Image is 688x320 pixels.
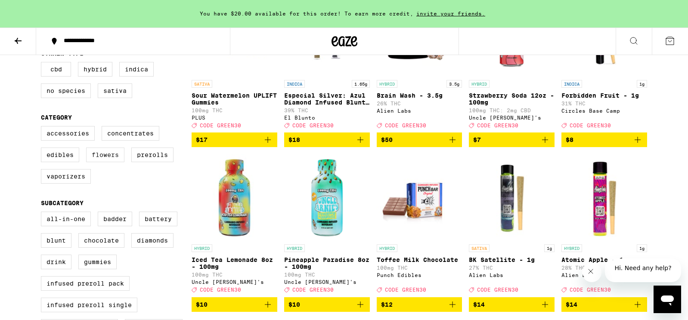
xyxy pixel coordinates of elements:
[637,80,647,88] p: 1g
[192,256,277,270] p: Iced Tea Lemonade 8oz - 100mg
[377,80,397,88] p: HYBRID
[284,154,370,240] img: Uncle Arnie's - Pineapple Paradise 8oz - 100mg
[582,263,601,282] iframe: Close message
[78,62,112,77] label: Hybrid
[561,101,647,106] p: 31% THC
[192,92,277,106] p: Sour Watermelon UPLIFT Gummies
[98,212,132,226] label: Badder
[570,287,611,293] span: CODE GREEN30
[41,169,91,184] label: Vaporizers
[98,83,132,98] label: Sativa
[477,123,518,128] span: CODE GREEN30
[377,297,462,312] button: Add to bag
[566,301,577,308] span: $14
[605,258,681,282] iframe: Message from company
[385,287,426,293] span: CODE GREEN30
[78,233,124,248] label: Chocolate
[377,265,462,271] p: 100mg THC
[288,136,300,143] span: $18
[284,92,370,106] p: Especial Silver: Azul Diamond Infused Blunt - 1.65g
[377,256,462,263] p: Toffee Milk Chocolate
[86,148,124,162] label: Flowers
[192,272,277,277] p: 100mg THC
[469,244,490,252] p: SATIVA
[561,244,582,252] p: HYBRID
[561,265,647,271] p: 28% THC
[469,272,555,278] div: Alien Labs
[131,148,174,162] label: Prerolls
[561,154,647,297] a: Open page for Atomic Apple - 1g from Alien Labs
[192,154,277,240] img: Uncle Arnie's - Iced Tea Lemonade 8oz - 100mg
[377,244,397,252] p: HYBRID
[561,272,647,278] div: Alien Labs
[192,80,212,88] p: SATIVA
[566,136,573,143] span: $8
[288,301,300,308] span: $10
[192,115,277,120] div: PLUS
[284,297,370,312] button: Add to bag
[41,233,71,248] label: Blunt
[41,276,130,291] label: Infused Preroll Pack
[41,200,84,206] legend: Subcategory
[192,297,277,312] button: Add to bag
[381,136,393,143] span: $50
[469,108,555,113] p: 100mg THC: 2mg CBD
[284,279,370,285] div: Uncle [PERSON_NAME]'s
[561,297,647,312] button: Add to bag
[41,126,95,141] label: Accessories
[561,154,647,240] img: Alien Labs - Atomic Apple - 1g
[377,92,462,99] p: Brain Wash - 3.5g
[477,287,518,293] span: CODE GREEN30
[119,62,154,77] label: Indica
[131,233,174,248] label: Diamonds
[377,101,462,106] p: 26% THC
[284,132,370,147] button: Add to bag
[41,255,71,269] label: Drink
[561,256,647,263] p: Atomic Apple - 1g
[41,83,91,98] label: No Species
[469,80,490,88] p: HYBRID
[192,279,277,285] div: Uncle [PERSON_NAME]'s
[78,255,117,269] label: Gummies
[284,272,370,277] p: 100mg THC
[377,154,462,297] a: Open page for Toffee Milk Chocolate from Punch Edibles
[473,136,481,143] span: $7
[473,301,485,308] span: $14
[192,132,277,147] button: Add to bag
[284,108,370,113] p: 39% THC
[469,132,555,147] button: Add to bag
[284,256,370,270] p: Pineapple Paradise 8oz - 100mg
[41,298,137,312] label: Infused Preroll Single
[200,287,241,293] span: CODE GREEN30
[377,272,462,278] div: Punch Edibles
[352,80,370,88] p: 1.65g
[377,154,462,240] img: Punch Edibles - Toffee Milk Chocolate
[469,297,555,312] button: Add to bag
[284,244,305,252] p: HYBRID
[102,126,159,141] label: Concentrates
[654,286,681,313] iframe: Button to launch messaging window
[139,212,177,226] label: Battery
[41,212,91,226] label: All-In-One
[41,62,71,77] label: CBD
[192,244,212,252] p: HYBRID
[469,115,555,120] div: Uncle [PERSON_NAME]'s
[469,256,555,263] p: BK Satellite - 1g
[561,80,582,88] p: INDICA
[469,265,555,271] p: 27% THC
[561,92,647,99] p: Forbidden Fruit - 1g
[544,244,555,252] p: 1g
[196,301,208,308] span: $10
[561,132,647,147] button: Add to bag
[561,108,647,114] div: Circles Base Camp
[200,11,413,16] span: You have $20.00 available for this order! To earn more credit,
[41,114,72,121] legend: Category
[200,123,241,128] span: CODE GREEN30
[469,154,555,240] img: Alien Labs - BK Satellite - 1g
[637,244,647,252] p: 1g
[446,80,462,88] p: 3.5g
[196,136,208,143] span: $17
[469,92,555,106] p: Strawberry Soda 12oz - 100mg
[381,301,393,308] span: $12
